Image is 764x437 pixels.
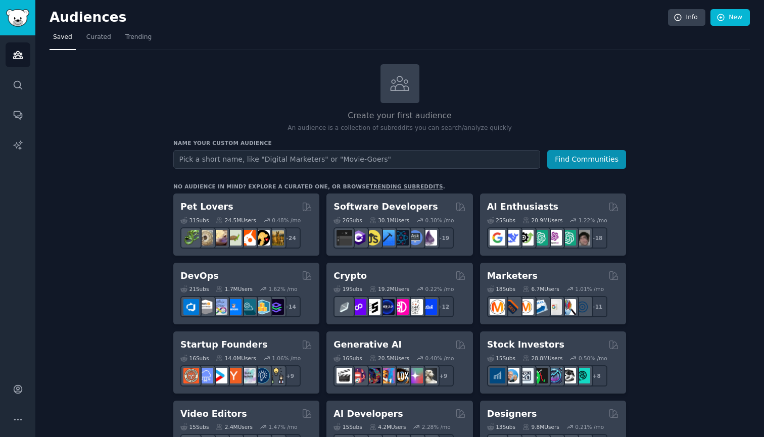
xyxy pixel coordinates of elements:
a: New [710,9,750,26]
img: bigseo [504,299,519,315]
img: starryai [407,368,423,383]
img: software [337,230,352,246]
h2: Generative AI [333,338,402,351]
img: platformengineering [240,299,256,315]
div: + 24 [279,227,301,249]
div: 16 Sub s [333,355,362,362]
img: DevOpsLinks [226,299,242,315]
h3: Name your custom audience [173,139,626,147]
img: dalle2 [351,368,366,383]
img: swingtrading [560,368,576,383]
h2: Pet Lovers [180,201,233,213]
div: 1.62 % /mo [269,285,298,293]
img: herpetology [183,230,199,246]
img: web3 [379,299,395,315]
div: 16 Sub s [180,355,209,362]
img: ethstaker [365,299,380,315]
div: 0.21 % /mo [575,423,604,430]
button: Find Communities [547,150,626,169]
img: elixir [421,230,437,246]
div: + 18 [586,227,607,249]
div: 1.06 % /mo [272,355,301,362]
h2: Crypto [333,270,367,282]
img: technicalanalysis [575,368,590,383]
span: Saved [53,33,72,42]
div: + 19 [433,227,454,249]
div: 1.22 % /mo [579,217,607,224]
img: cockatiel [240,230,256,246]
p: An audience is a collection of subreddits you can search/analyze quickly [173,124,626,133]
img: azuredevops [183,299,199,315]
div: No audience in mind? Explore a curated one, or browse . [173,183,445,190]
div: 26 Sub s [333,217,362,224]
img: dogbreed [268,230,284,246]
div: 15 Sub s [333,423,362,430]
div: 1.01 % /mo [575,285,604,293]
div: 19 Sub s [333,285,362,293]
img: Trading [532,368,548,383]
img: DreamBooth [421,368,437,383]
div: 2.28 % /mo [422,423,451,430]
img: chatgpt_prompts_ [560,230,576,246]
img: dividends [490,368,505,383]
div: + 11 [586,296,607,317]
img: startup [212,368,227,383]
div: 20.9M Users [522,217,562,224]
img: ballpython [198,230,213,246]
h2: Software Developers [333,201,438,213]
h2: Video Editors [180,408,247,420]
div: 25 Sub s [487,217,515,224]
div: 15 Sub s [180,423,209,430]
img: AskComputerScience [407,230,423,246]
img: OpenAIDev [546,230,562,246]
div: 15 Sub s [487,355,515,362]
h2: Startup Founders [180,338,267,351]
img: content_marketing [490,299,505,315]
img: Entrepreneurship [254,368,270,383]
div: 21 Sub s [180,285,209,293]
div: 18 Sub s [487,285,515,293]
img: defiblockchain [393,299,409,315]
h2: Audiences [50,10,668,26]
img: OnlineMarketing [575,299,590,315]
a: trending subreddits [369,183,443,189]
h2: DevOps [180,270,219,282]
div: 0.22 % /mo [425,285,454,293]
img: ycombinator [226,368,242,383]
img: googleads [546,299,562,315]
img: 0xPolygon [351,299,366,315]
div: + 8 [586,365,607,386]
img: ethfinance [337,299,352,315]
img: indiehackers [240,368,256,383]
a: Trending [122,29,155,50]
span: Curated [86,33,111,42]
div: + 12 [433,296,454,317]
img: growmybusiness [268,368,284,383]
img: AItoolsCatalog [518,230,534,246]
div: + 9 [433,365,454,386]
img: aws_cdk [254,299,270,315]
div: 24.5M Users [216,217,256,224]
div: + 9 [279,365,301,386]
img: csharp [351,230,366,246]
img: PetAdvice [254,230,270,246]
img: leopardgeckos [212,230,227,246]
div: 4.2M Users [369,423,406,430]
a: Info [668,9,705,26]
h2: AI Enthusiasts [487,201,558,213]
div: 30.1M Users [369,217,409,224]
img: Emailmarketing [532,299,548,315]
h2: AI Developers [333,408,403,420]
h2: Marketers [487,270,538,282]
div: 20.5M Users [369,355,409,362]
img: Forex [518,368,534,383]
img: EntrepreneurRideAlong [183,368,199,383]
div: + 14 [279,296,301,317]
h2: Designers [487,408,537,420]
img: iOSProgramming [379,230,395,246]
div: 0.30 % /mo [425,217,454,224]
img: reactnative [393,230,409,246]
img: ArtificalIntelligence [575,230,590,246]
div: 0.40 % /mo [425,355,454,362]
img: GoogleGeminiAI [490,230,505,246]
